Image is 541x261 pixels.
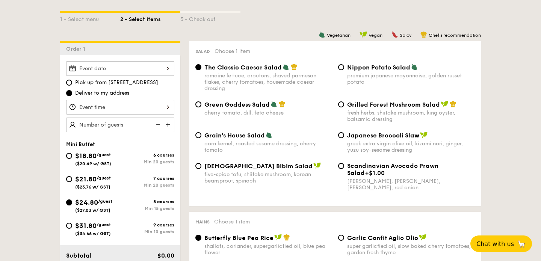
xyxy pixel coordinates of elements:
div: Min 20 guests [120,183,174,188]
span: ($27.03 w/ GST) [75,208,110,213]
img: icon-reduce.1d2dbef1.svg [152,118,163,132]
span: $21.80 [75,175,97,183]
input: $18.80/guest($20.49 w/ GST)6 coursesMin 20 guests [66,153,72,159]
span: [DEMOGRAPHIC_DATA] Bibim Salad [204,163,313,170]
span: $18.80 [75,152,97,160]
div: romaine lettuce, croutons, shaved parmesan flakes, cherry tomatoes, housemade caesar dressing [204,72,332,92]
span: Choose 1 item [214,219,250,225]
span: Vegan [369,33,382,38]
span: Deliver to my address [75,89,129,97]
input: $31.80/guest($34.66 w/ GST)9 coursesMin 10 guests [66,223,72,229]
div: greek extra virgin olive oil, kizami nori, ginger, yuzu soy-sesame dressing [347,140,475,153]
img: icon-chef-hat.a58ddaea.svg [450,101,456,107]
div: 7 courses [120,176,174,181]
img: icon-chef-hat.a58ddaea.svg [420,31,427,38]
div: corn kernel, roasted sesame dressing, cherry tomato [204,140,332,153]
span: Scandinavian Avocado Prawn Salad [347,162,438,177]
span: Salad [195,49,210,54]
span: $24.80 [75,198,98,207]
div: [PERSON_NAME], [PERSON_NAME], [PERSON_NAME], red onion [347,178,475,191]
input: [DEMOGRAPHIC_DATA] Bibim Saladfive-spice tofu, shiitake mushroom, korean beansprout, spinach [195,163,201,169]
div: 3 - Check out [180,13,240,23]
img: icon-vegetarian.fe4039eb.svg [283,63,289,70]
input: $24.80/guest($27.03 w/ GST)8 coursesMin 15 guests [66,199,72,205]
img: icon-chef-hat.a58ddaea.svg [283,234,290,241]
input: Grilled Forest Mushroom Saladfresh herbs, shiitake mushroom, king oyster, balsamic dressing [338,101,344,107]
div: 2 - Select items [120,13,180,23]
span: Nippon Potato Salad [347,64,410,71]
input: Event date [66,61,174,76]
span: Chef's recommendation [429,33,481,38]
img: icon-vegan.f8ff3823.svg [420,131,428,138]
img: icon-vegan.f8ff3823.svg [360,31,367,38]
span: Japanese Broccoli Slaw [347,132,419,139]
span: /guest [97,222,111,227]
div: 6 courses [120,152,174,158]
span: Garlic Confit Aglio Olio [347,234,418,241]
span: Spicy [400,33,411,38]
span: Chat with us [476,240,514,247]
span: ($34.66 w/ GST) [75,231,111,236]
span: Grain's House Salad [204,132,265,139]
span: Mains [195,219,210,225]
span: /guest [98,199,112,204]
span: Subtotal [66,252,92,259]
input: Butterfly Blue Pea Riceshallots, coriander, supergarlicfied oil, blue pea flower [195,235,201,241]
input: Green Goddess Saladcherry tomato, dill, feta cheese [195,101,201,107]
span: The Classic Caesar Salad [204,64,282,71]
div: premium japanese mayonnaise, golden russet potato [347,72,475,85]
input: Garlic Confit Aglio Oliosuper garlicfied oil, slow baked cherry tomatoes, garden fresh thyme [338,235,344,241]
span: $0.00 [157,252,174,259]
img: icon-vegetarian.fe4039eb.svg [411,63,418,70]
input: Event time [66,100,174,115]
img: icon-spicy.37a8142b.svg [391,31,398,38]
span: $31.80 [75,222,97,230]
span: /guest [97,175,111,181]
div: cherry tomato, dill, feta cheese [204,110,332,116]
img: icon-vegetarian.fe4039eb.svg [270,101,277,107]
img: icon-vegan.f8ff3823.svg [441,101,448,107]
span: +$1.00 [365,169,385,177]
span: Order 1 [66,46,88,52]
input: Pick up from [STREET_ADDRESS] [66,80,72,86]
img: icon-chef-hat.a58ddaea.svg [279,101,286,107]
span: ($23.76 w/ GST) [75,184,110,190]
input: The Classic Caesar Saladromaine lettuce, croutons, shaved parmesan flakes, cherry tomatoes, house... [195,64,201,70]
div: super garlicfied oil, slow baked cherry tomatoes, garden fresh thyme [347,243,475,256]
input: Grain's House Saladcorn kernel, roasted sesame dressing, cherry tomato [195,132,201,138]
div: shallots, coriander, supergarlicfied oil, blue pea flower [204,243,332,256]
span: /guest [97,152,111,157]
input: Number of guests [66,118,174,132]
span: 🦙 [517,240,526,248]
img: icon-vegan.f8ff3823.svg [419,234,426,241]
span: Vegetarian [327,33,351,38]
span: Green Goddess Salad [204,101,270,108]
input: Japanese Broccoli Slawgreek extra virgin olive oil, kizami nori, ginger, yuzu soy-sesame dressing [338,132,344,138]
img: icon-vegan.f8ff3823.svg [274,234,282,241]
div: Min 20 guests [120,159,174,164]
img: icon-vegetarian.fe4039eb.svg [319,31,325,38]
input: Nippon Potato Saladpremium japanese mayonnaise, golden russet potato [338,64,344,70]
span: Butterfly Blue Pea Rice [204,234,274,241]
div: five-spice tofu, shiitake mushroom, korean beansprout, spinach [204,171,332,184]
input: $21.80/guest($23.76 w/ GST)7 coursesMin 20 guests [66,176,72,182]
div: 8 courses [120,199,174,204]
div: 1 - Select menu [60,13,120,23]
div: fresh herbs, shiitake mushroom, king oyster, balsamic dressing [347,110,475,122]
span: Pick up from [STREET_ADDRESS] [75,79,158,86]
div: Min 10 guests [120,229,174,234]
span: Choose 1 item [215,48,250,54]
img: icon-vegetarian.fe4039eb.svg [266,131,272,138]
img: icon-add.58712e84.svg [163,118,174,132]
span: Mini Buffet [66,141,95,148]
input: Scandinavian Avocado Prawn Salad+$1.00[PERSON_NAME], [PERSON_NAME], [PERSON_NAME], red onion [338,163,344,169]
span: ($20.49 w/ GST) [75,161,111,166]
img: icon-chef-hat.a58ddaea.svg [291,63,298,70]
img: icon-vegan.f8ff3823.svg [313,162,321,169]
div: Min 15 guests [120,206,174,211]
button: Chat with us🦙 [470,235,532,252]
span: Grilled Forest Mushroom Salad [347,101,440,108]
div: 9 courses [120,222,174,228]
input: Deliver to my address [66,90,72,96]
